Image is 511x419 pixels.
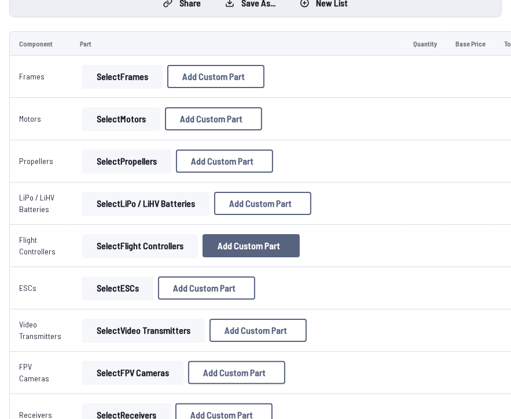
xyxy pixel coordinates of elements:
a: FPV Cameras [19,362,49,383]
a: Flight Controllers [19,235,56,256]
button: Add Custom Part [176,150,273,173]
a: LiPo / LiHV Batteries [19,192,54,214]
button: Add Custom Part [188,361,285,384]
span: Add Custom Part [191,156,253,166]
a: ESCs [19,283,36,293]
button: Add Custom Part [158,276,255,300]
a: SelectFrames [80,65,165,88]
a: SelectFPV Cameras [80,361,186,384]
button: Add Custom Part [214,192,311,215]
a: SelectPropellers [80,150,174,173]
button: SelectFrames [82,65,163,88]
span: Add Custom Part [225,326,287,335]
td: Base Price [446,31,495,56]
a: SelectVideo Transmitters [80,319,207,342]
td: Component [9,31,71,56]
button: SelectVideo Transmitters [82,319,205,342]
a: SelectLiPo / LiHV Batteries [80,192,212,215]
a: Video Transmitters [19,319,61,341]
button: SelectFlight Controllers [82,234,198,257]
span: Add Custom Part [229,199,292,208]
button: SelectFPV Cameras [82,361,183,384]
span: Add Custom Part [203,368,266,377]
button: Add Custom Part [203,234,300,257]
span: Add Custom Part [173,283,236,293]
a: SelectESCs [80,276,156,300]
span: Add Custom Part [218,241,280,250]
button: Add Custom Part [167,65,264,88]
button: SelectLiPo / LiHV Batteries [82,192,209,215]
span: Add Custom Part [180,114,242,123]
a: SelectMotors [80,107,163,130]
button: SelectPropellers [82,150,171,173]
a: Frames [19,71,45,81]
a: Motors [19,114,41,123]
td: Part [71,31,404,56]
button: SelectESCs [82,276,153,300]
td: Quantity [404,31,446,56]
button: Add Custom Part [165,107,262,130]
a: Propellers [19,156,53,166]
a: SelectFlight Controllers [80,234,200,257]
button: Add Custom Part [209,319,307,342]
button: SelectMotors [82,107,160,130]
span: Add Custom Part [182,72,245,81]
